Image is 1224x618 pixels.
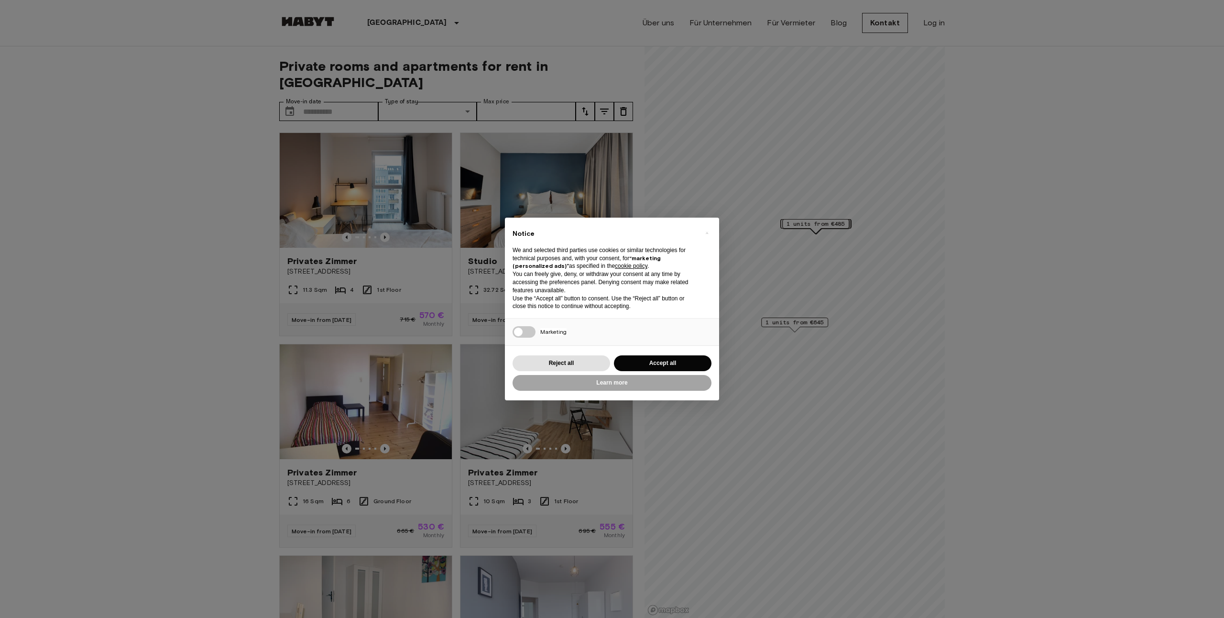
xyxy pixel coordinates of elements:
h2: Notice [513,229,696,239]
button: Learn more [513,375,711,391]
strong: “marketing (personalized ads)” [513,254,661,270]
p: Use the “Accept all” button to consent. Use the “Reject all” button or close this notice to conti... [513,295,696,311]
button: Reject all [513,355,610,371]
p: You can freely give, deny, or withdraw your consent at any time by accessing the preferences pane... [513,270,696,294]
span: × [705,227,709,239]
span: Marketing [540,328,567,335]
button: Accept all [614,355,711,371]
button: Close this notice [699,225,714,241]
p: We and selected third parties use cookies or similar technologies for technical purposes and, wit... [513,246,696,270]
a: cookie policy [615,263,647,269]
